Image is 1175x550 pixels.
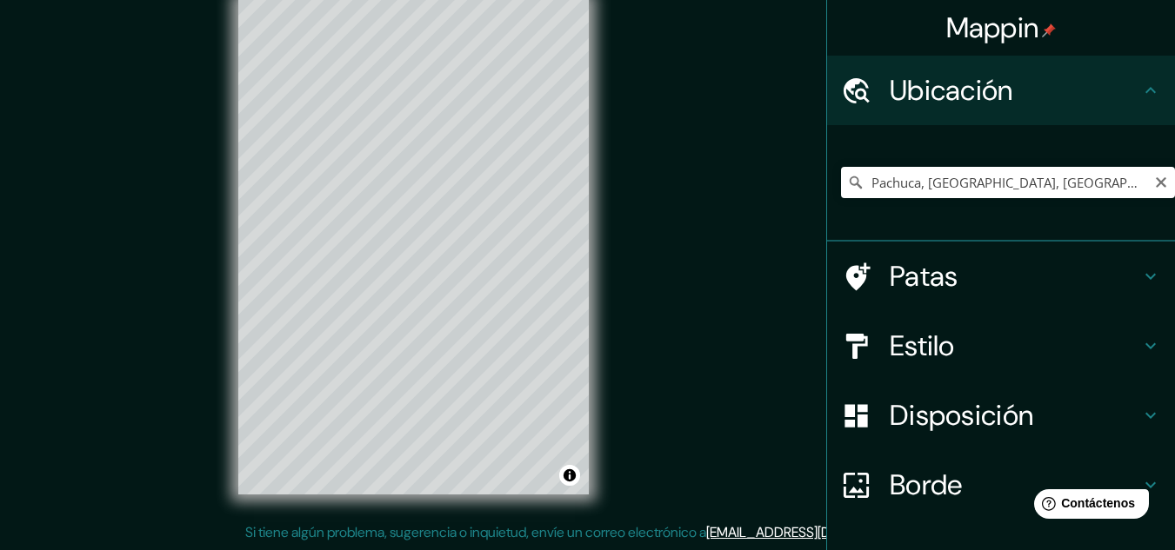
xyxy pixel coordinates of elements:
div: Estilo [827,311,1175,381]
font: Borde [890,467,963,503]
div: Patas [827,242,1175,311]
iframe: Lanzador de widgets de ayuda [1020,482,1156,531]
div: Ubicación [827,56,1175,125]
font: Si tiene algún problema, sugerencia o inquietud, envíe un correo electrónico a [245,523,706,541]
button: Claro [1154,173,1168,189]
a: [EMAIL_ADDRESS][DOMAIN_NAME] [706,523,921,541]
font: Disposición [890,397,1033,434]
div: Borde [827,450,1175,520]
input: Elige tu ciudad o zona [841,167,1175,198]
font: Ubicación [890,72,1013,109]
font: Estilo [890,328,955,364]
font: Patas [890,258,958,295]
div: Disposición [827,381,1175,450]
font: Mappin [946,10,1039,46]
img: pin-icon.png [1042,23,1056,37]
button: Activar o desactivar atribución [559,465,580,486]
